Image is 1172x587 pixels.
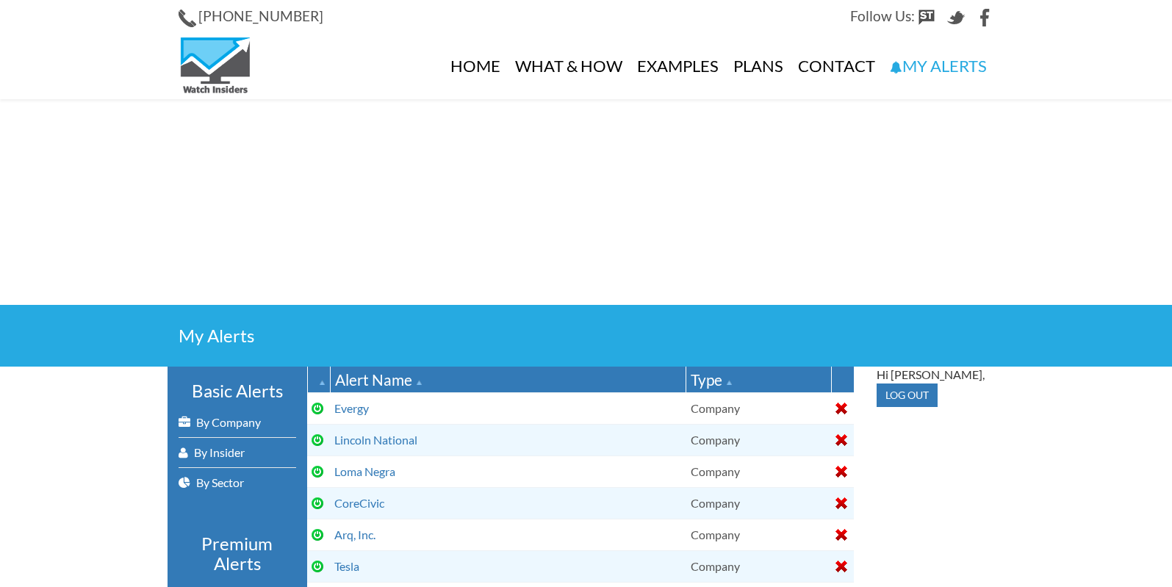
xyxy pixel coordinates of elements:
[947,9,965,26] img: Twitter
[334,464,395,478] a: Loma Negra
[977,9,994,26] img: Facebook
[334,401,369,415] a: Evergy
[686,487,831,519] td: Company
[918,9,935,26] img: StockTwits
[831,367,854,393] th: : No sort applied, activate to apply an ascending sort
[508,33,630,99] a: What & How
[791,33,882,99] a: Contact
[686,392,831,424] td: Company
[850,7,915,24] span: Follow Us:
[686,519,831,550] td: Company
[335,369,682,390] div: Alert Name
[630,33,726,99] a: Examples
[179,408,296,437] a: By Company
[686,550,831,582] td: Company
[726,33,791,99] a: Plans
[686,455,831,487] td: Company
[198,7,323,24] span: [PHONE_NUMBER]
[307,367,330,393] th: : Ascending sort applied, activate to apply a descending sort
[877,383,938,407] input: Log out
[179,10,196,27] img: Phone
[334,527,375,541] a: Arq, Inc.
[691,369,826,390] div: Type
[334,559,359,573] a: Tesla
[179,534,296,573] h3: Premium Alerts
[686,367,831,393] th: Type: Ascending sort applied, activate to apply a descending sort
[330,367,686,393] th: Alert Name: Ascending sort applied, activate to apply a descending sort
[179,327,994,345] h2: My Alerts
[686,424,831,455] td: Company
[334,496,384,510] a: CoreCivic
[877,367,994,383] div: Hi [PERSON_NAME],
[443,33,508,99] a: Home
[179,468,296,497] a: By Sector
[334,433,417,447] a: Lincoln National
[145,99,1027,305] iframe: Advertisement
[179,438,296,467] a: By Insider
[179,381,296,400] h3: Basic Alerts
[882,33,994,99] a: My Alerts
